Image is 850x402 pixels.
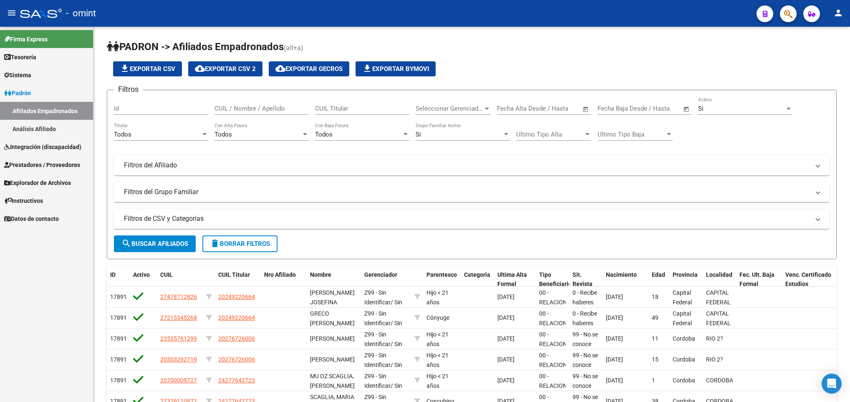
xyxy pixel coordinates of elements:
[4,214,59,223] span: Datos de contacto
[706,356,723,363] span: RIO 2?
[362,65,429,73] span: Exportar Bymovi
[4,142,81,152] span: Integración (discapacidad)
[497,105,524,112] input: Start date
[706,335,723,342] span: RIO 2?
[632,105,673,112] input: End date
[532,105,572,112] input: End date
[598,131,665,138] span: Ultimo Tipo Baja
[652,335,658,342] span: 11
[364,289,391,306] span: Z99 - Sin Identificar
[269,61,349,76] button: Exportar GECROS
[539,331,578,366] span: 00 - RELACION DE DEPENDENCIA
[497,313,532,323] div: [DATE]
[539,289,578,324] span: 00 - RELACION DE DEPENDENCIA
[307,266,361,293] datatable-header-cell: Nombre
[461,266,494,293] datatable-header-cell: Categoria
[4,71,31,80] span: Sistema
[120,65,175,73] span: Exportar CSV
[703,266,736,293] datatable-header-cell: Localidad
[682,104,691,114] button: Open calendar
[423,266,461,293] datatable-header-cell: Parentesco
[284,44,303,52] span: (alt+a)
[215,266,261,293] datatable-header-cell: CUIL Titular
[598,105,625,112] input: Start date
[673,377,695,384] span: Cordoba
[652,314,658,321] span: 49
[124,187,810,197] mat-panel-title: Filtros del Grupo Familiar
[673,356,695,363] span: Cordoba
[536,266,569,293] datatable-header-cell: Tipo Beneficiario
[497,292,532,302] div: [DATE]
[606,314,623,321] span: [DATE]
[275,65,343,73] span: Exportar GECROS
[648,266,669,293] datatable-header-cell: Edad
[214,131,232,138] span: Todos
[673,289,692,306] span: Capital Federal
[652,293,658,300] span: 18
[698,105,704,112] span: Si
[356,61,436,76] button: Exportar Bymovi
[4,53,36,62] span: Tesorería
[652,377,655,384] span: 1
[673,271,698,278] span: Provincia
[706,271,732,278] span: Localidad
[195,63,205,73] mat-icon: cloud_download
[310,310,355,326] span: GRECO [PERSON_NAME]
[426,373,449,389] span: Hijo < 21 años
[736,266,782,293] datatable-header-cell: Fec. Ult. Baja Formal
[110,377,130,384] span: 178913
[114,83,143,95] h3: Filtros
[107,266,130,293] datatable-header-cell: ID
[426,271,457,278] span: Parentesco
[426,331,449,347] span: Hijo < 21 años
[218,314,255,321] span: 20249220664
[426,314,449,321] span: Cónyuge
[364,310,391,326] span: Z99 - Sin Identificar
[110,356,130,363] span: 178914
[497,376,532,385] div: [DATE]
[833,8,843,18] mat-icon: person
[110,271,116,278] span: ID
[573,310,607,336] span: 0 - Recibe haberes regularmente
[539,271,572,288] span: Tipo Beneficiario
[120,63,130,73] mat-icon: file_download
[110,314,130,321] span: 178916
[497,334,532,344] div: [DATE]
[121,238,131,248] mat-icon: search
[218,356,255,363] span: 20276726006
[107,41,284,53] span: PADRON -> Afiliados Empadronados
[114,209,830,229] mat-expansion-panel-header: Filtros de CSV y Categorias
[673,335,695,342] span: Cordoba
[539,352,578,387] span: 00 - RELACION DE DEPENDENCIA
[426,352,449,368] span: Hijo < 21 años
[364,373,391,389] span: Z99 - Sin Identificar
[606,335,623,342] span: [DATE]
[124,214,810,223] mat-panel-title: Filtros de CSV y Categorias
[160,314,197,321] span: 27215345268
[416,105,483,112] span: Seleccionar Gerenciador
[315,131,333,138] span: Todos
[4,160,80,169] span: Prestadores / Proveedores
[133,271,150,278] span: Activo
[4,35,48,44] span: Firma Express
[606,377,623,384] span: [DATE]
[110,335,130,342] span: 178915
[569,266,603,293] datatable-header-cell: Sit. Revista
[195,65,256,73] span: Exportar CSV 2
[114,155,830,175] mat-expansion-panel-header: Filtros del Afiliado
[364,352,391,368] span: Z99 - Sin Identificar
[113,61,182,76] button: Exportar CSV
[4,178,71,187] span: Explorador de Archivos
[706,310,731,326] span: CAPITAL FEDERAL
[603,266,648,293] datatable-header-cell: Nacimiento
[416,131,421,138] span: Si
[426,289,449,306] span: Hijo < 21 años
[581,104,591,114] button: Open calendar
[261,266,307,293] datatable-header-cell: Nro Afiliado
[652,356,658,363] span: 15
[573,352,598,387] span: 99 - No se conoce situación de revista
[218,335,255,342] span: 20276726006
[218,377,255,384] span: 24277642723
[160,271,173,278] span: CUIL
[310,271,331,278] span: Nombre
